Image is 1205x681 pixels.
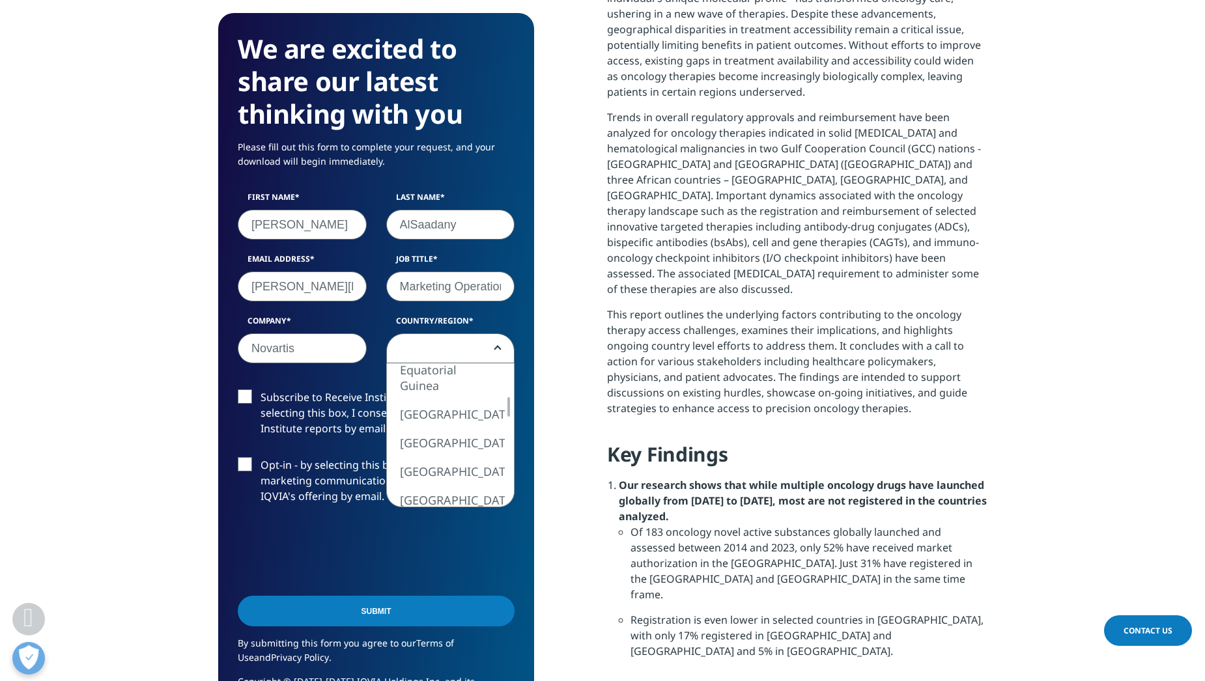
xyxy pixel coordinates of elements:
label: First Name [238,191,367,210]
label: Subscribe to Receive Institute Reports - by selecting this box, I consent to receiving IQVIA Inst... [238,389,515,443]
strong: Our research shows that while multiple oncology drugs have launched globally from [DATE] to [DATE... [619,478,987,523]
a: Contact Us [1104,615,1192,646]
iframe: reCAPTCHA [238,525,436,576]
a: Privacy Policy [271,651,329,663]
label: Email Address [238,253,367,271]
label: Country/Region [386,315,515,333]
button: Open Preferences [12,642,45,674]
h3: We are excited to share our latest thinking with you [238,33,515,130]
label: Job Title [386,253,515,271]
li: Of 183 oncology novel active substances globally launched and assessed between 2014 and 2023, onl... [631,524,987,612]
label: Last Name [386,191,515,210]
p: By submitting this form you agree to our and . [238,636,515,674]
input: Submit [238,596,515,626]
span: Contact Us [1124,625,1172,636]
label: Company [238,315,367,333]
p: This report outlines the underlying factors contributing to the oncology therapy access challenge... [607,307,987,426]
li: [GEOGRAPHIC_DATA] [387,457,505,486]
li: Equatorial Guinea [387,355,505,400]
p: Trends in overall regulatory approvals and reimbursement have been analyzed for oncology therapie... [607,109,987,307]
li: Registration is even lower in selected countries in [GEOGRAPHIC_DATA], with only 17% registered i... [631,612,987,669]
p: Please fill out this form to complete your request, and your download will begin immediately. [238,140,515,178]
h4: Key Findings [607,441,987,477]
li: [GEOGRAPHIC_DATA] [387,486,505,514]
li: [GEOGRAPHIC_DATA] [387,400,505,428]
li: [GEOGRAPHIC_DATA] [387,428,505,457]
label: Opt-in - by selecting this box, I consent to receiving marketing communications and information a... [238,457,515,511]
